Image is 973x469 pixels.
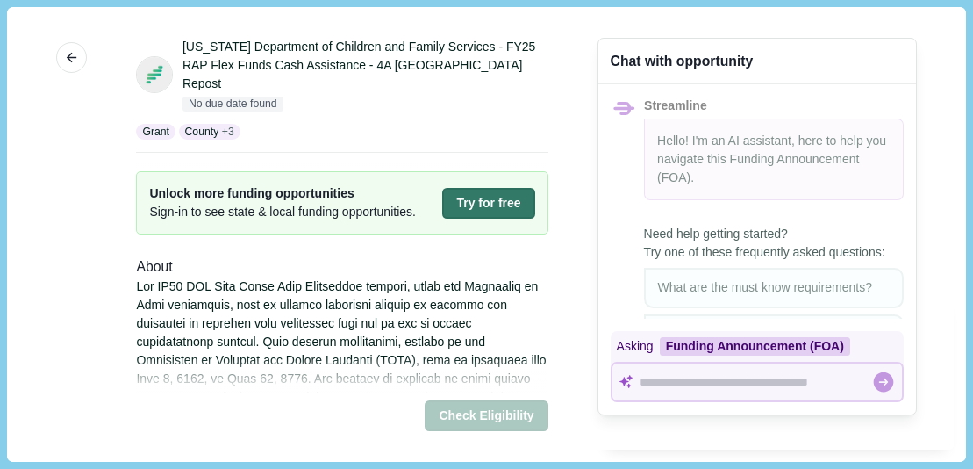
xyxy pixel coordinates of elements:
span: Funding Announcement (FOA) [657,152,859,184]
span: Hello! I'm an AI assistant, here to help you navigate this . [657,133,886,184]
div: [US_STATE] Department of Children and Family Services - FY25 RAP Flex Funds Cash Assistance - 4A ... [182,38,548,93]
span: Sign-in to see state & local funding opportunities. [149,203,416,221]
img: amplifund.jpeg [137,57,172,92]
button: Check Eligibility [425,400,547,431]
div: Asking [611,331,904,362]
span: Streamline [644,98,707,112]
span: Need help getting started? Try one of these frequently asked questions: [644,225,904,262]
p: Grant [142,124,169,140]
button: Try for free [442,188,534,219]
div: Chat with opportunity [611,51,754,71]
span: Unlock more funding opportunities [149,184,416,203]
div: About [136,256,547,278]
span: No due date found [182,97,283,112]
p: County [185,124,219,140]
span: + 3 [222,124,234,140]
div: Funding Announcement (FOA) [660,337,850,356]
